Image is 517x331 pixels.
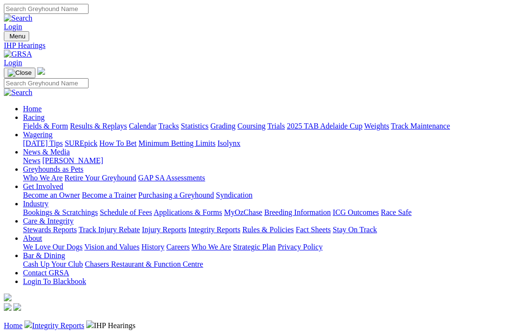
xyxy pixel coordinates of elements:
div: Industry [23,208,513,217]
div: Care & Integrity [23,225,513,234]
a: [PERSON_NAME] [42,156,103,165]
a: Stay On Track [333,225,377,234]
a: How To Bet [100,139,137,147]
a: Care & Integrity [23,217,74,225]
img: logo-grsa-white.png [4,294,11,301]
a: ICG Outcomes [333,208,379,216]
div: Wagering [23,139,513,148]
a: Coursing [237,122,266,130]
a: Home [4,321,22,330]
a: Race Safe [381,208,411,216]
a: 2025 TAB Adelaide Cup [287,122,362,130]
a: Track Injury Rebate [79,225,140,234]
a: Tracks [158,122,179,130]
a: Cash Up Your Club [23,260,83,268]
a: News & Media [23,148,70,156]
a: Integrity Reports [32,321,84,330]
div: Get Involved [23,191,513,200]
a: News [23,156,40,165]
a: Isolynx [217,139,240,147]
button: Toggle navigation [4,31,29,41]
a: Stewards Reports [23,225,77,234]
a: Schedule of Fees [100,208,152,216]
a: Minimum Betting Limits [138,139,215,147]
a: Results & Replays [70,122,127,130]
a: MyOzChase [224,208,262,216]
a: Track Maintenance [391,122,450,130]
a: Login [4,23,22,31]
a: Statistics [181,122,209,130]
img: logo-grsa-white.png [37,67,45,75]
a: History [141,243,164,251]
a: Vision and Values [84,243,139,251]
div: News & Media [23,156,513,165]
a: Injury Reports [142,225,186,234]
a: Login To Blackbook [23,277,86,285]
img: twitter.svg [13,303,21,311]
a: Rules & Policies [242,225,294,234]
a: Strategic Plan [233,243,276,251]
a: Careers [166,243,190,251]
a: Privacy Policy [278,243,323,251]
a: Become a Trainer [82,191,136,199]
img: facebook.svg [4,303,11,311]
a: Greyhounds as Pets [23,165,83,173]
img: chevron-right.svg [86,320,94,328]
img: Close [8,69,32,77]
div: Bar & Dining [23,260,513,269]
img: GRSA [4,50,32,59]
a: Racing [23,113,45,121]
a: Industry [23,200,48,208]
img: Search [4,88,33,97]
a: About [23,234,42,242]
a: Home [23,105,42,113]
a: Contact GRSA [23,269,69,277]
a: GAP SA Assessments [138,174,205,182]
img: chevron-right.svg [24,320,32,328]
img: Search [4,14,33,23]
a: Wagering [23,130,53,139]
div: About [23,243,513,251]
div: Racing [23,122,513,130]
a: Who We Are [191,243,231,251]
a: Retire Your Greyhound [65,174,136,182]
a: Bookings & Scratchings [23,208,98,216]
a: Fields & Form [23,122,68,130]
p: IHP Hearings [4,320,513,330]
a: [DATE] Tips [23,139,63,147]
a: Purchasing a Greyhound [138,191,214,199]
a: Breeding Information [264,208,331,216]
a: IHP Hearings [4,41,513,50]
span: Menu [10,33,25,40]
a: SUREpick [65,139,97,147]
a: Get Involved [23,182,63,190]
a: We Love Our Dogs [23,243,82,251]
a: Trials [267,122,285,130]
a: Grading [211,122,236,130]
a: Bar & Dining [23,251,65,260]
a: Calendar [129,122,157,130]
a: Login [4,59,22,67]
button: Toggle navigation [4,68,35,78]
a: Become an Owner [23,191,80,199]
a: Applications & Forms [154,208,222,216]
a: Integrity Reports [188,225,240,234]
div: Greyhounds as Pets [23,174,513,182]
a: Weights [364,122,389,130]
a: Fact Sheets [296,225,331,234]
input: Search [4,78,89,88]
a: Syndication [216,191,252,199]
a: Who We Are [23,174,63,182]
a: Chasers Restaurant & Function Centre [85,260,203,268]
input: Search [4,4,89,14]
